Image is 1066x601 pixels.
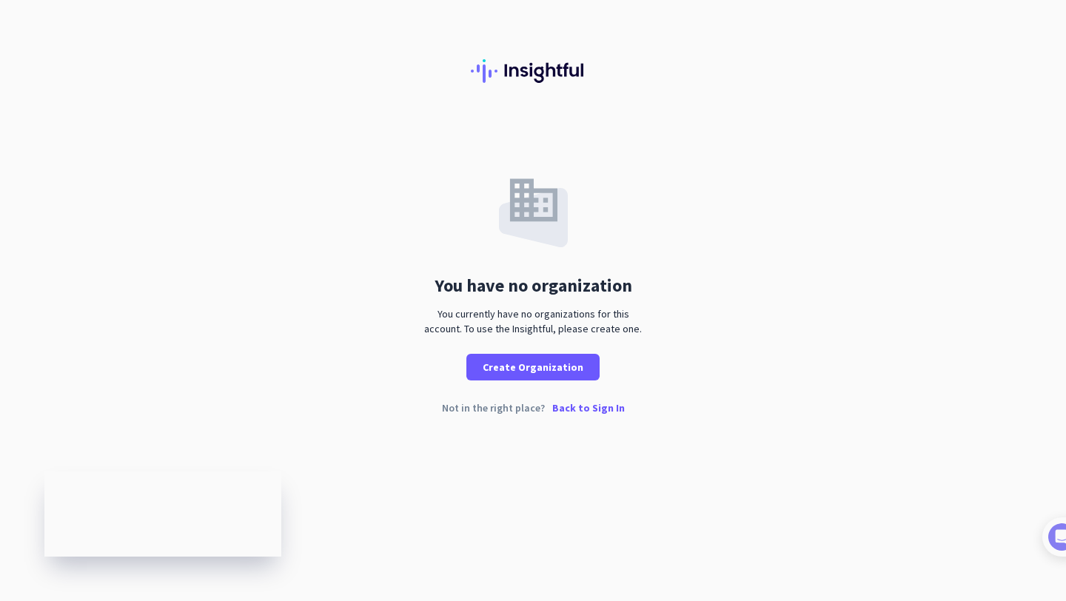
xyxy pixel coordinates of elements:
[466,354,600,380] button: Create Organization
[418,306,648,336] div: You currently have no organizations for this account. To use the Insightful, please create one.
[483,360,583,375] span: Create Organization
[471,59,595,83] img: Insightful
[552,403,625,413] p: Back to Sign In
[44,471,281,557] iframe: Insightful Status
[435,277,632,295] div: You have no organization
